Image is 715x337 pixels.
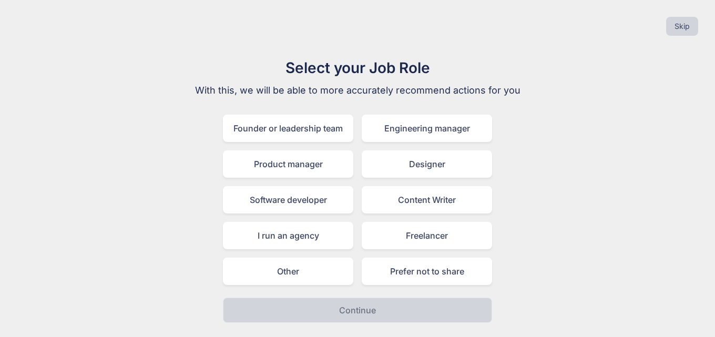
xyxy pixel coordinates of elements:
[223,298,492,323] button: Continue
[181,83,534,98] p: With this, we will be able to more accurately recommend actions for you
[362,222,492,249] div: Freelancer
[223,258,353,285] div: Other
[362,115,492,142] div: Engineering manager
[362,186,492,213] div: Content Writer
[223,222,353,249] div: I run an agency
[362,150,492,178] div: Designer
[362,258,492,285] div: Prefer not to share
[339,304,376,316] p: Continue
[181,57,534,79] h1: Select your Job Role
[223,115,353,142] div: Founder or leadership team
[223,186,353,213] div: Software developer
[666,17,698,36] button: Skip
[223,150,353,178] div: Product manager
